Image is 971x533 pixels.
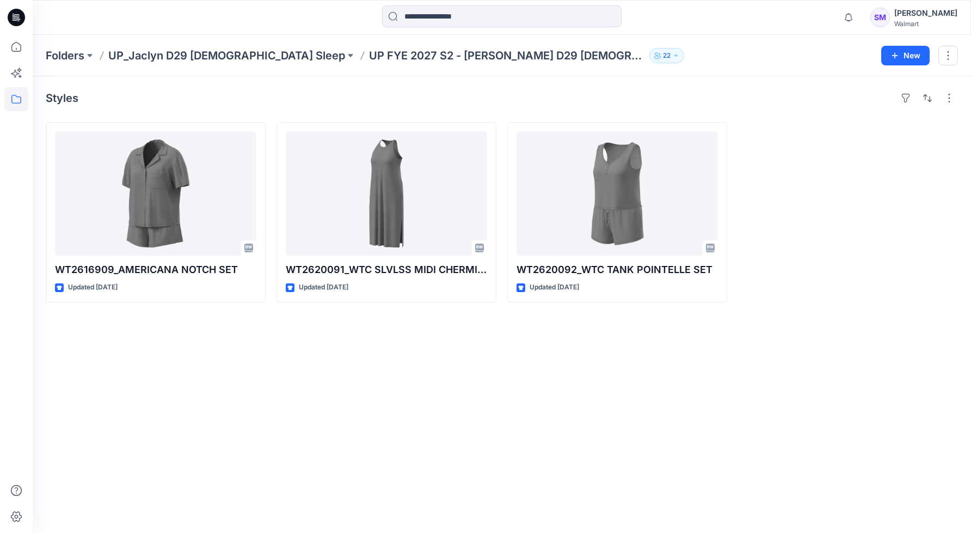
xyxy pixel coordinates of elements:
button: New [881,46,930,65]
button: 22 [649,48,684,63]
p: WT2616909_AMERICANA NOTCH SET [55,262,256,277]
h4: Styles [46,92,78,105]
a: Folders [46,48,84,63]
p: 22 [663,50,671,62]
p: WT2620091_WTC SLVLSS MIDI CHERMISE [286,262,487,277]
a: UP_Jaclyn D29 [DEMOGRAPHIC_DATA] Sleep [108,48,345,63]
a: WT2616909_AMERICANA NOTCH SET [55,131,256,256]
div: SM [870,8,890,27]
div: [PERSON_NAME] [894,7,957,20]
p: UP FYE 2027 S2 - [PERSON_NAME] D29 [DEMOGRAPHIC_DATA] Sleepwear [369,48,645,63]
p: Updated [DATE] [530,282,579,293]
a: WT2620091_WTC SLVLSS MIDI CHERMISE [286,131,487,256]
div: Walmart [894,20,957,28]
a: WT2620092_WTC TANK POINTELLE SET [517,131,718,256]
p: Updated [DATE] [299,282,348,293]
p: Updated [DATE] [68,282,118,293]
p: WT2620092_WTC TANK POINTELLE SET [517,262,718,277]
